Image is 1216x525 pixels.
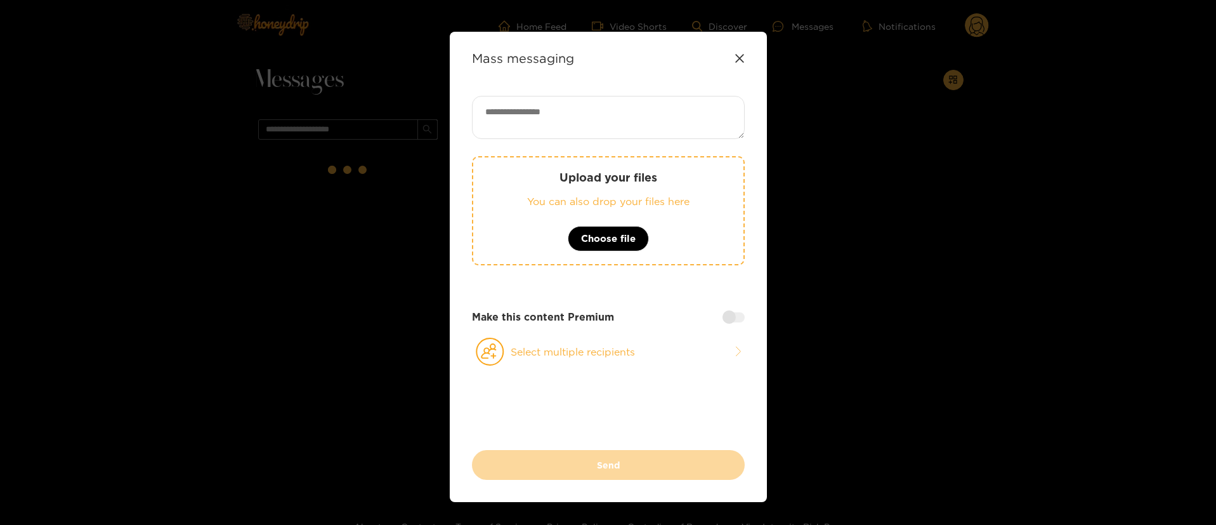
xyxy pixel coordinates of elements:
[472,450,745,480] button: Send
[472,51,574,65] strong: Mass messaging
[499,194,718,209] p: You can also drop your files here
[499,170,718,185] p: Upload your files
[568,226,649,251] button: Choose file
[472,310,614,324] strong: Make this content Premium
[472,337,745,366] button: Select multiple recipients
[581,231,636,246] span: Choose file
